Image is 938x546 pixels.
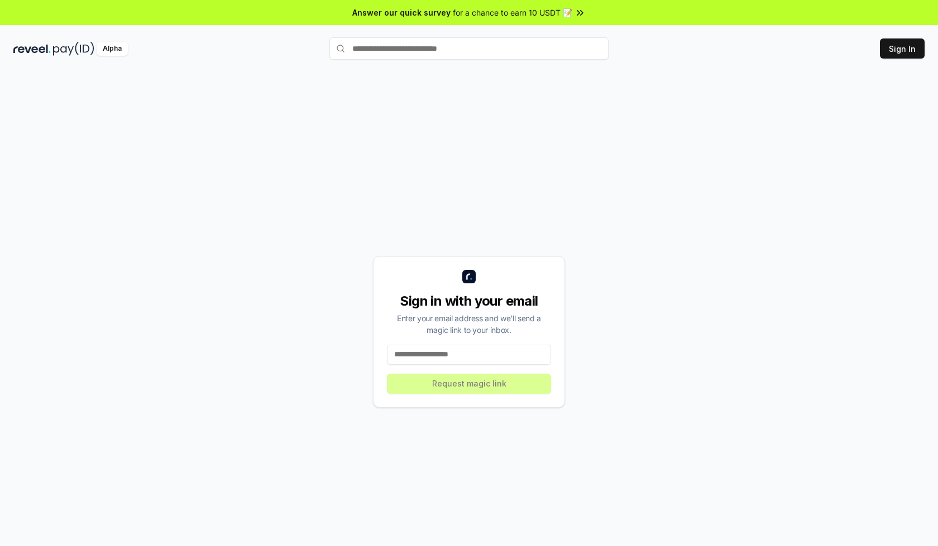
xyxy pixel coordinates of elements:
[462,270,476,283] img: logo_small
[352,7,451,18] span: Answer our quick survey
[387,312,551,336] div: Enter your email address and we’ll send a magic link to your inbox.
[880,38,925,59] button: Sign In
[13,42,51,56] img: reveel_dark
[53,42,94,56] img: pay_id
[453,7,572,18] span: for a chance to earn 10 USDT 📝
[97,42,128,56] div: Alpha
[387,292,551,310] div: Sign in with your email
